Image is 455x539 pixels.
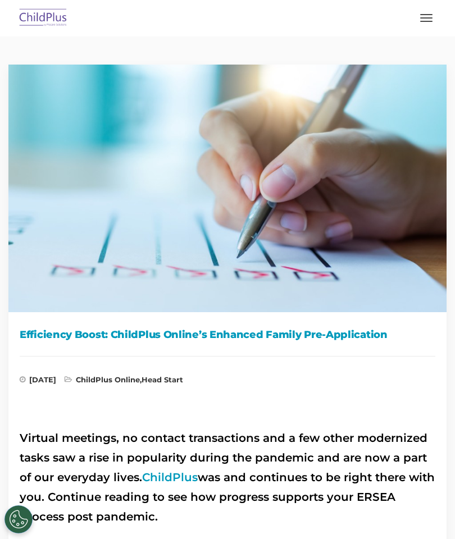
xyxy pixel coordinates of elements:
[20,376,56,387] span: [DATE]
[20,428,435,527] h2: Virtual meetings, no contact transactions and a few other modernized tasks saw a rise in populari...
[76,375,140,384] a: ChildPlus Online
[142,375,183,384] a: Head Start
[17,5,70,31] img: ChildPlus by Procare Solutions
[4,505,33,533] button: Cookies Settings
[65,376,183,387] span: ,
[142,471,198,484] a: ChildPlus
[20,326,435,343] h1: Efficiency Boost: ChildPlus Online’s Enhanced Family Pre-Application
